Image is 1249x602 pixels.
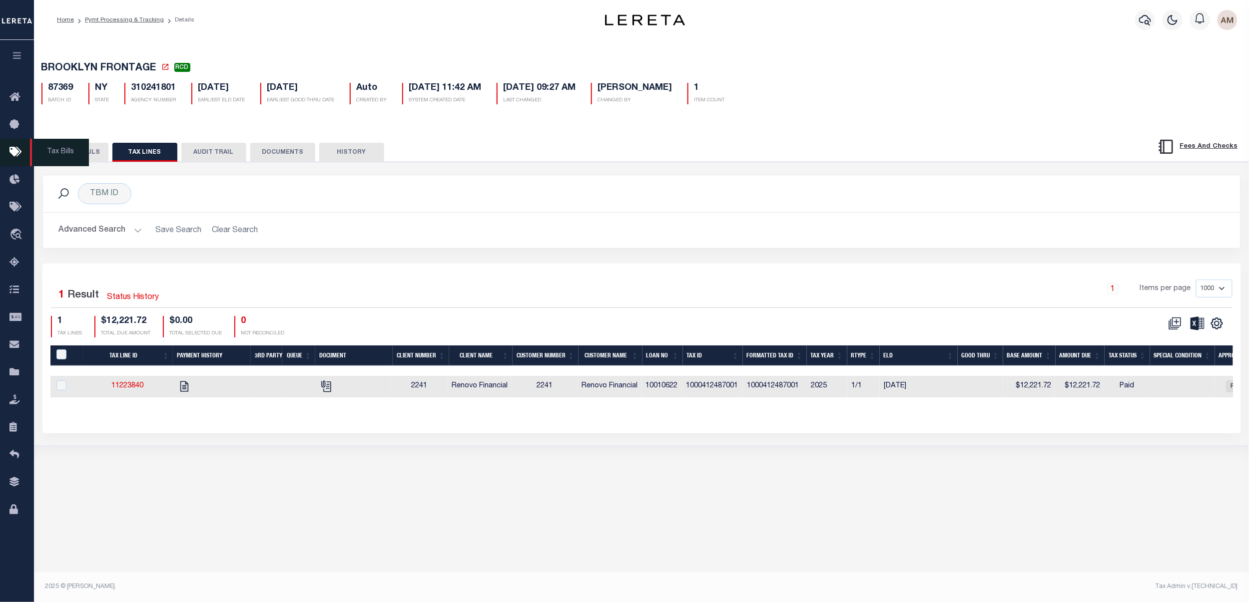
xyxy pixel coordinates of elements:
th: Base Amount: activate to sort column ascending [1003,345,1056,366]
p: EARLIEST GOOD THRU DATE [267,97,335,104]
p: SYSTEM CREATED DATE [409,97,482,104]
th: Loan No: activate to sort column ascending [642,345,683,366]
a: Pymt Processing & Tracking [85,17,164,23]
th: Queue: activate to sort column ascending [282,345,315,366]
p: CREATED BY [357,97,387,104]
td: 2025 [807,376,847,397]
th: Tax Year: activate to sort column ascending [807,345,847,366]
th: Formatted Tax ID: activate to sort column ascending [743,345,807,366]
h5: [DATE] 09:27 AM [504,83,576,94]
i: travel_explore [9,229,25,242]
td: 1000412487001 [743,376,807,397]
h4: 1 [58,316,82,327]
h5: Auto [357,83,387,94]
a: Home [57,17,74,23]
label: Result [68,288,99,303]
p: AGENCY NUMBER [131,97,176,104]
button: DOCUMENTS [250,143,315,162]
h5: [PERSON_NAME] [598,83,672,94]
span: Items per page [1140,284,1191,295]
a: 1 [1108,283,1119,294]
a: 11223840 [111,382,143,389]
th: Payment History [173,345,251,366]
h5: 87369 [48,83,73,94]
button: Fees And Checks [1154,136,1242,157]
span: Renovo Financial [452,382,508,389]
th: Client Number: activate to sort column ascending [393,345,449,366]
img: logo-dark.svg [605,14,685,25]
div: TBM ID [78,183,131,204]
span: PAY [1226,380,1246,392]
th: 3rd Party [251,345,282,366]
td: $12,221.72 [1055,376,1104,397]
th: ELD: activate to sort column ascending [880,345,958,366]
span: RCD [174,63,190,72]
button: AUDIT TRAIL [181,143,246,162]
span: 2241 [412,382,428,389]
td: 1/1 [847,376,880,397]
th: Special Condition: activate to sort column ascending [1150,345,1215,366]
h4: 0 [241,316,285,327]
th: RType: activate to sort column ascending [847,345,880,366]
span: BROOKLYN FRONTAGE [41,63,156,73]
h5: NY [95,83,109,94]
button: Advanced Search [59,221,142,240]
p: CHANGED BY [598,97,672,104]
td: 10010622 [641,376,682,397]
a: RCD [174,64,190,74]
span: Tax Bills [30,139,89,166]
th: Tax ID: activate to sort column ascending [683,345,743,366]
td: 1000412487001 [682,376,743,397]
td: [DATE] [880,376,957,397]
p: BATCH ID [48,97,73,104]
h5: [DATE] [267,83,335,94]
th: Tax Status: activate to sort column ascending [1105,345,1150,366]
th: PayeePaymentBatchId [50,345,83,366]
span: 1 [59,290,65,301]
h4: $12,221.72 [101,316,151,327]
p: LAST CHANGED [504,97,576,104]
p: EARLIEST ELD DATE [198,97,245,104]
td: $12,221.72 [1003,376,1055,397]
p: STATE [95,97,109,104]
h5: 310241801 [131,83,176,94]
button: HISTORY [319,143,384,162]
th: Good Thru: activate to sort column ascending [958,345,1003,366]
th: Amount Due: activate to sort column ascending [1056,345,1105,366]
span: Renovo Financial [582,382,637,389]
h4: $0.00 [170,316,222,327]
h5: [DATE] [198,83,245,94]
h5: [DATE] 11:42 AM [409,83,482,94]
a: Status History [107,292,159,303]
th: Tax Line ID: activate to sort column ascending [83,345,173,366]
span: Paid [1120,382,1134,389]
button: TAX LINES [112,143,177,162]
p: ITEM COUNT [694,97,725,104]
th: Client Name: activate to sort column ascending [449,345,513,366]
p: TOTAL SELECTED DUE [170,330,222,337]
h5: 1 [694,83,725,94]
p: NOT RECONCILED [241,330,285,337]
span: 2241 [537,382,553,389]
th: Customer Name: activate to sort column ascending [579,345,642,366]
th: Document [315,345,393,366]
li: Details [164,15,194,24]
th: Customer Number: activate to sort column ascending [513,345,579,366]
p: TOTAL DUE AMOUNT [101,330,151,337]
p: TAX LINES [58,330,82,337]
